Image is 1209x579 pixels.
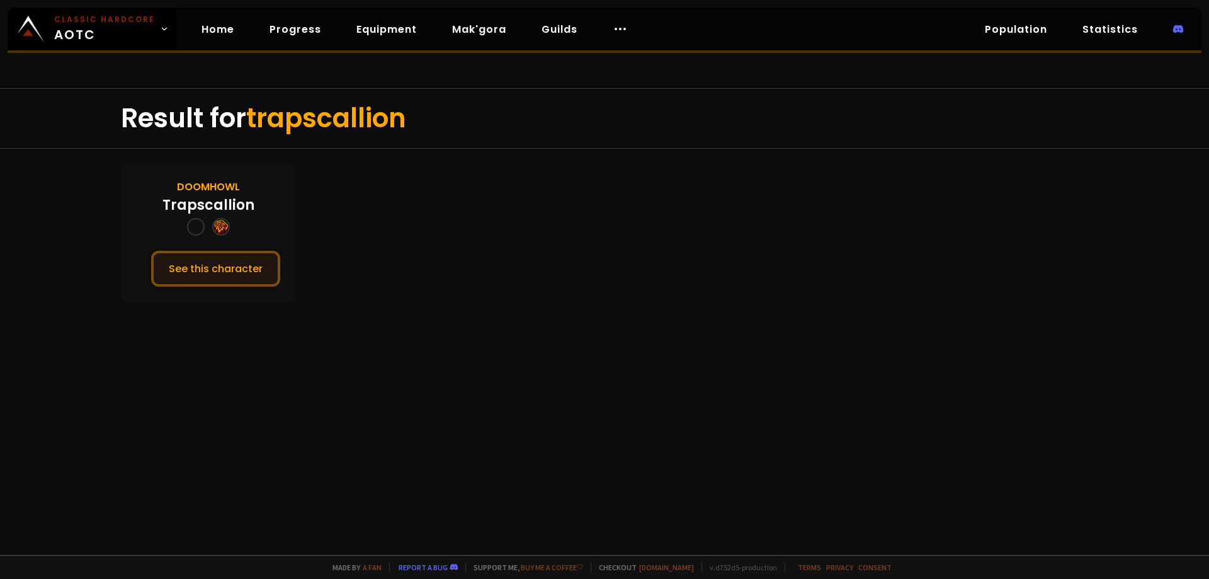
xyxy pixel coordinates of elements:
small: Classic Hardcore [54,14,155,25]
div: Doomhowl [177,179,240,195]
a: Progress [259,16,331,42]
a: Terms [798,563,821,572]
button: See this character [151,251,280,287]
span: trapscallion [246,100,406,137]
span: Checkout [591,563,694,572]
div: Result for [121,89,1088,148]
a: a fan [363,563,382,572]
span: v. d752d5 - production [701,563,777,572]
a: Equipment [346,16,427,42]
span: Support me, [465,563,583,572]
a: Home [191,16,244,42]
a: Classic HardcoreAOTC [8,8,176,50]
a: Consent [858,563,892,572]
span: AOTC [54,14,155,44]
a: Guilds [531,16,587,42]
div: Trapscallion [162,195,254,215]
a: [DOMAIN_NAME] [639,563,694,572]
a: Statistics [1072,16,1148,42]
a: Population [975,16,1057,42]
a: Mak'gora [442,16,516,42]
a: Privacy [826,563,853,572]
span: Made by [325,563,382,572]
a: Buy me a coffee [521,563,583,572]
a: Report a bug [399,563,448,572]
